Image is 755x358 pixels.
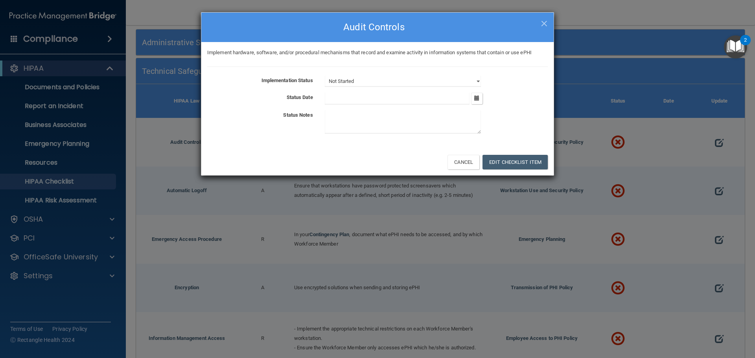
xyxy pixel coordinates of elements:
h4: Audit Controls [207,18,548,36]
div: 2 [744,40,747,50]
button: Open Resource Center, 2 new notifications [724,35,747,59]
span: × [541,15,548,30]
b: Status Notes [283,112,313,118]
button: Edit Checklist Item [482,155,548,169]
div: Implement hardware, software, and/or procedural mechanisms that record and examine activity in in... [201,48,554,57]
b: Implementation Status [261,77,313,83]
b: Status Date [287,94,313,100]
button: Cancel [447,155,479,169]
